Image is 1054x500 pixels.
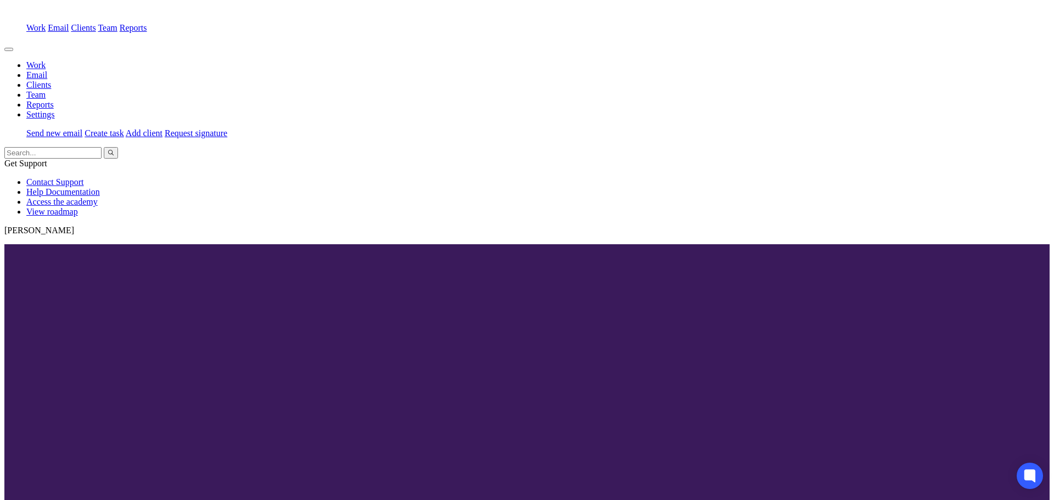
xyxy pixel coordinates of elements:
a: Contact Support [26,177,83,187]
button: Search [104,147,118,159]
a: View roadmap [26,207,78,216]
a: Clients [26,80,51,89]
a: Request signature [165,128,227,138]
a: Clients [71,23,96,32]
a: Team [98,23,117,32]
a: Work [26,60,46,70]
a: Team [26,90,46,99]
a: Add client [126,128,162,138]
a: Help Documentation [26,187,100,196]
a: Email [26,70,47,80]
p: [PERSON_NAME] [4,226,1050,235]
a: Settings [26,110,55,119]
a: Send new email [26,128,82,138]
a: Work [26,23,46,32]
a: Email [48,23,69,32]
a: Reports [26,100,54,109]
a: Create task [85,128,124,138]
span: Get Support [4,159,47,168]
a: Access the academy [26,197,98,206]
a: Reports [120,23,147,32]
input: Search [4,147,102,159]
